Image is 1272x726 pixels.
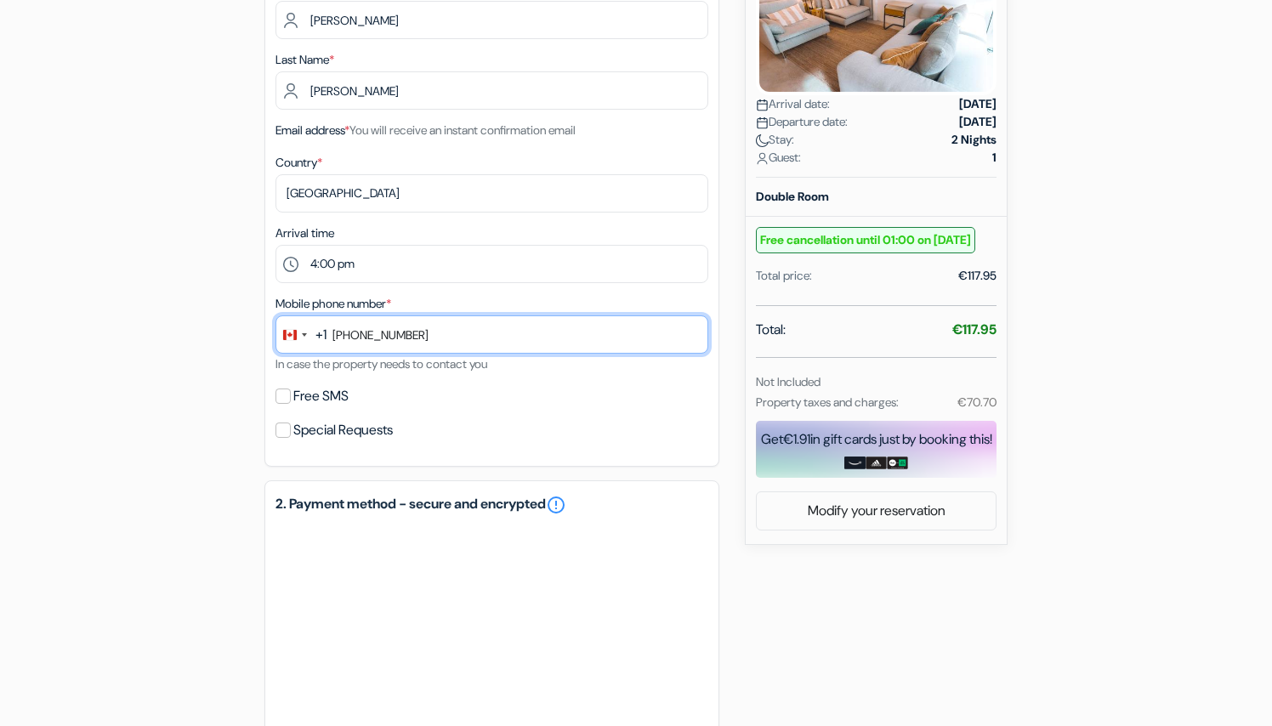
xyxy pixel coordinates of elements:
[275,224,334,242] label: Arrival time
[756,113,848,131] span: Departure date:
[275,295,391,313] label: Mobile phone number
[951,131,997,149] strong: 2 Nights
[756,227,975,253] small: Free cancellation until 01:00 on [DATE]
[756,95,830,113] span: Arrival date:
[276,316,327,353] button: Change country, selected Canada (+1)
[756,99,769,111] img: calendar.svg
[756,267,812,285] div: Total price:
[756,116,769,129] img: calendar.svg
[957,394,997,410] small: €70.70
[546,495,566,515] a: error_outline
[783,430,810,448] span: €1.91
[757,495,996,527] a: Modify your reservation
[275,495,708,515] h5: 2. Payment method - secure and encrypted
[275,122,349,139] label: Email address
[756,374,821,389] small: Not Included
[952,320,997,338] strong: €117.95
[275,315,708,354] input: 506-234-5678
[275,356,487,372] small: In case the property needs to contact you
[275,1,708,39] input: Enter the name
[293,384,349,408] label: Free SMS
[275,51,334,69] label: Last Name
[275,154,322,172] label: Country
[887,457,908,470] img: uber-uber-eats-card.png
[756,429,997,450] div: Get in gift cards just by booking this!
[866,457,887,470] img: adidas-card.png
[959,113,997,131] strong: [DATE]
[756,394,899,410] small: Property taxes and charges:
[844,457,866,470] img: amazon-card-no-text.png
[275,71,708,110] input: Enter the last name
[756,152,769,165] img: user_icon.svg
[349,122,576,138] small: You will receive an instant confirmation email
[958,267,997,285] div: €117.95
[959,95,997,113] strong: [DATE]
[992,149,997,167] strong: 1
[315,325,327,345] div: +1
[756,134,769,147] img: moon.svg
[756,149,801,167] span: Guest:
[756,320,786,340] span: Total:
[293,418,393,442] label: Special Requests
[756,189,829,204] b: Double Room
[756,131,794,149] span: Stay:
